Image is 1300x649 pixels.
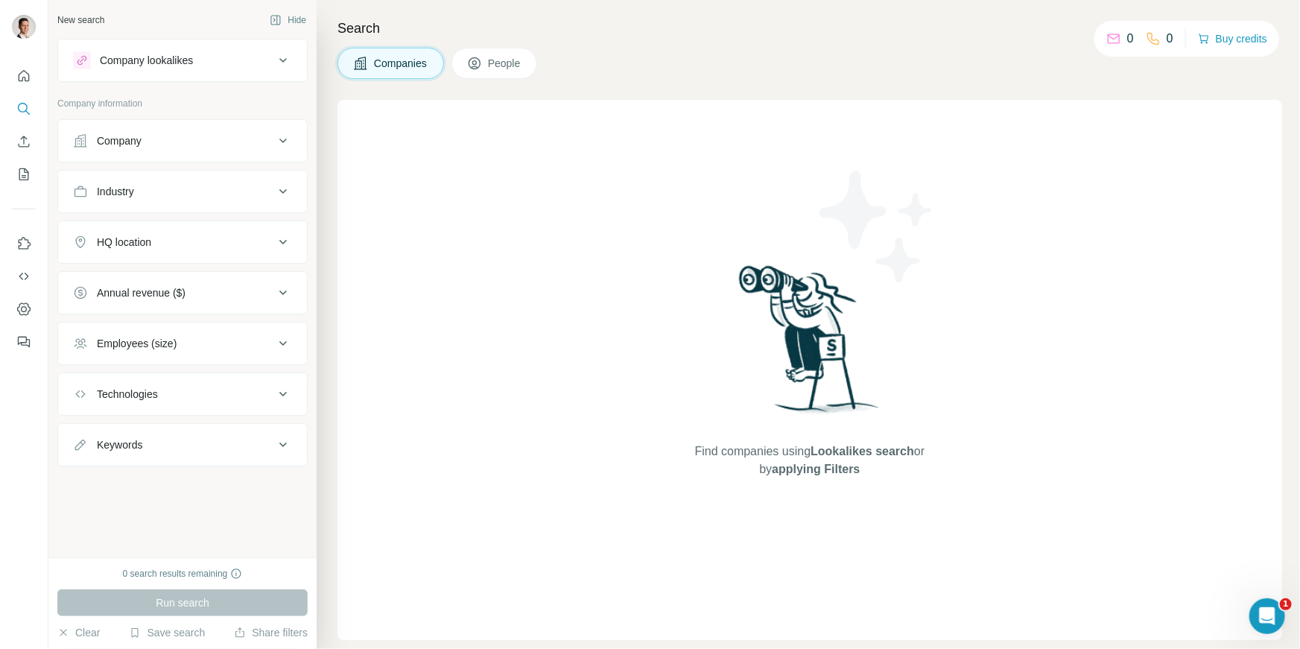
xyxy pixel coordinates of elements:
[58,326,307,361] button: Employees (size)
[97,184,134,199] div: Industry
[1249,598,1285,634] iframe: Intercom live chat
[810,159,944,294] img: Surfe Illustration - Stars
[58,427,307,463] button: Keywords
[97,235,151,250] div: HQ location
[337,18,1282,39] h4: Search
[129,625,205,640] button: Save search
[57,625,100,640] button: Clear
[97,437,142,452] div: Keywords
[1127,30,1134,48] p: 0
[12,263,36,290] button: Use Surfe API
[374,56,428,71] span: Companies
[58,224,307,260] button: HQ location
[12,128,36,155] button: Enrich CSV
[97,387,158,402] div: Technologies
[234,625,308,640] button: Share filters
[123,567,243,580] div: 0 search results remaining
[12,230,36,257] button: Use Surfe on LinkedIn
[57,97,308,110] p: Company information
[58,275,307,311] button: Annual revenue ($)
[1280,598,1292,610] span: 1
[12,63,36,89] button: Quick start
[12,95,36,122] button: Search
[12,161,36,188] button: My lists
[97,285,186,300] div: Annual revenue ($)
[1167,30,1173,48] p: 0
[12,329,36,355] button: Feedback
[12,296,36,323] button: Dashboard
[57,13,104,27] div: New search
[97,336,177,351] div: Employees (size)
[811,445,914,458] span: Lookalikes search
[58,376,307,412] button: Technologies
[58,174,307,209] button: Industry
[12,15,36,39] img: Avatar
[772,463,860,475] span: applying Filters
[488,56,522,71] span: People
[259,9,317,31] button: Hide
[97,133,142,148] div: Company
[1198,28,1267,49] button: Buy credits
[58,42,307,78] button: Company lookalikes
[732,262,887,428] img: Surfe Illustration - Woman searching with binoculars
[691,443,929,478] span: Find companies using or by
[100,53,193,68] div: Company lookalikes
[58,123,307,159] button: Company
